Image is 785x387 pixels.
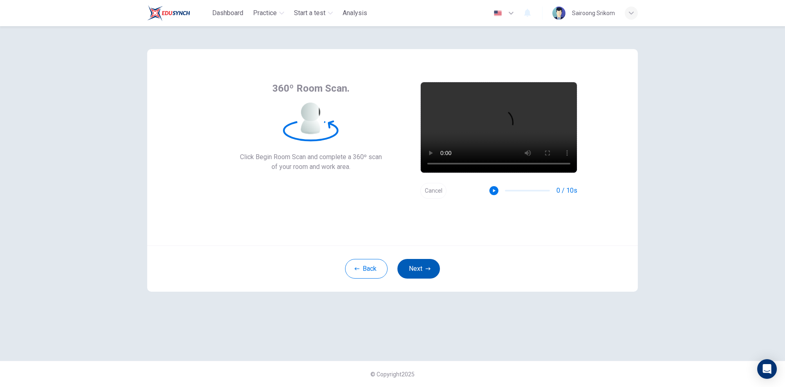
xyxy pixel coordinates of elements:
span: Start a test [294,8,325,18]
span: © Copyright 2025 [370,371,415,378]
button: Cancel [420,183,446,199]
img: Profile picture [552,7,565,20]
div: Open Intercom Messenger [757,359,777,379]
span: 0 / 10s [556,186,577,196]
button: Start a test [291,6,336,20]
span: Click Begin Room Scan and complete a 360º scan [240,152,382,162]
button: Next [397,259,440,279]
span: of your room and work area. [240,162,382,172]
div: Sairoong Srikom [572,8,615,18]
span: Practice [253,8,277,18]
button: Back [345,259,388,279]
button: Practice [250,6,287,20]
button: Analysis [339,6,370,20]
span: 360º Room Scan. [272,82,350,95]
img: en [493,10,503,16]
button: Dashboard [209,6,247,20]
a: Train Test logo [147,5,209,21]
span: Analysis [343,8,367,18]
img: Train Test logo [147,5,190,21]
span: Dashboard [212,8,243,18]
